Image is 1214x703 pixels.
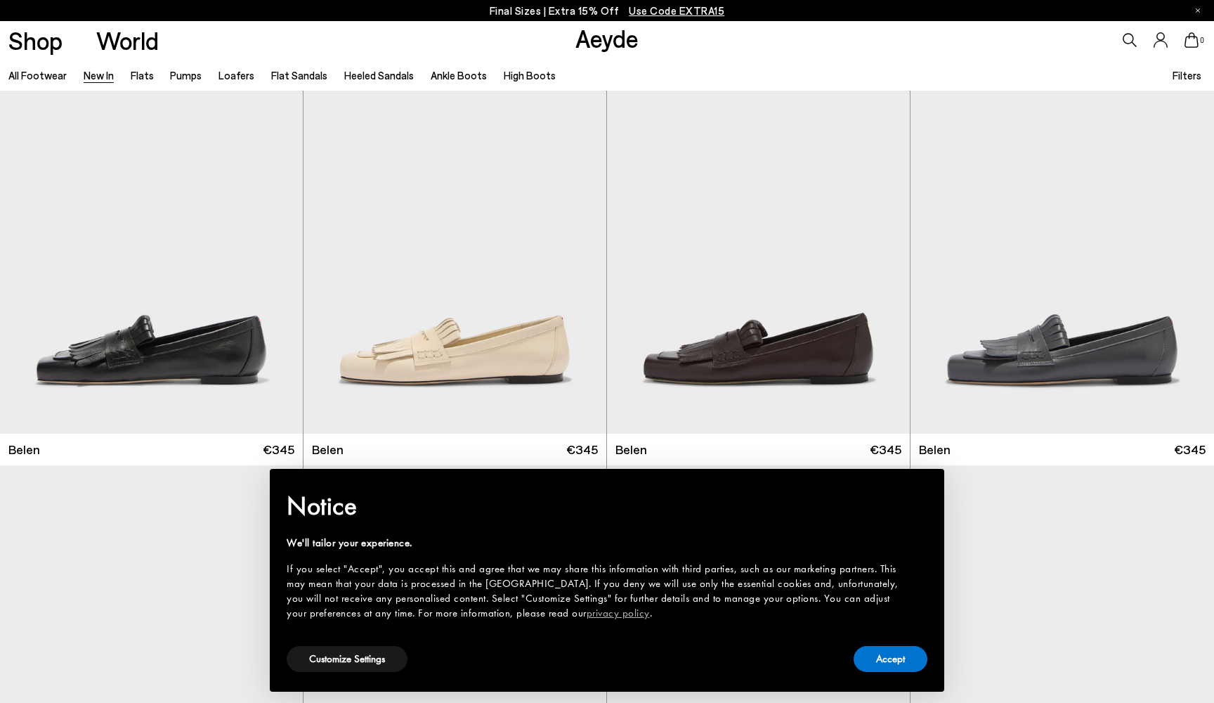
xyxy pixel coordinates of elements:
[287,646,407,672] button: Customize Settings
[905,473,939,507] button: Close this notice
[287,488,905,524] h2: Notice
[287,562,905,621] div: If you select "Accept", you accept this and agree that we may share this information with third p...
[918,479,927,501] span: ×
[587,606,650,620] a: privacy policy
[287,536,905,550] div: We'll tailor your experience.
[854,646,927,672] button: Accept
